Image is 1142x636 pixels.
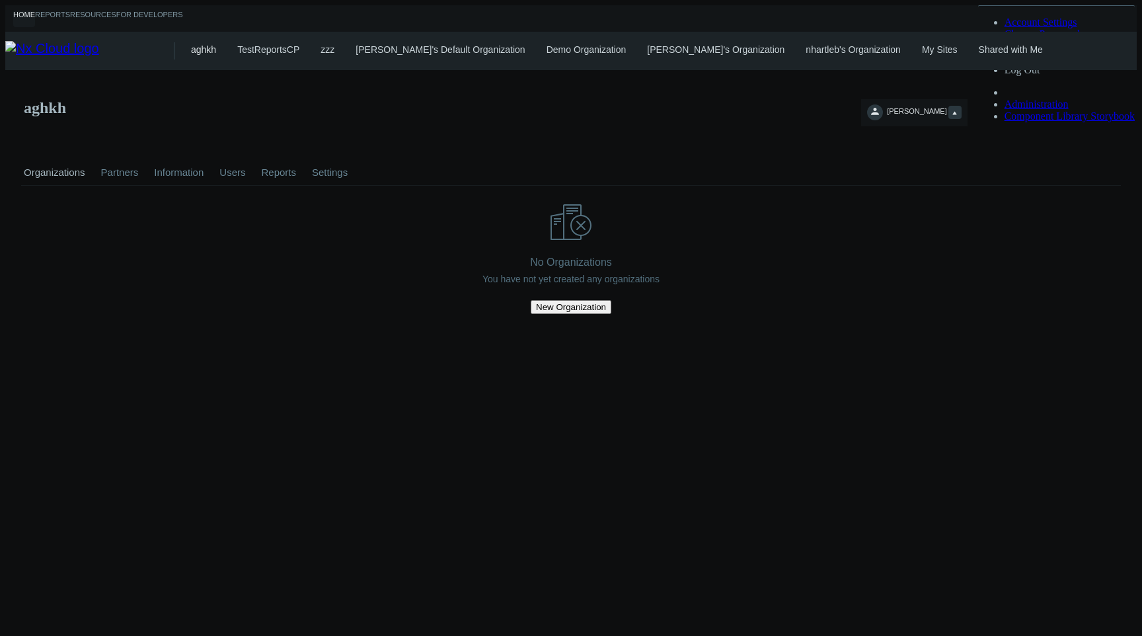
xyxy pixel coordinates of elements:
[806,44,901,55] a: nhartleb's Organization
[191,44,216,67] div: aghkh
[258,149,299,196] a: Reports
[1005,28,1080,40] a: Change Password
[530,257,612,268] div: No Organizations
[531,300,611,314] button: New Organization
[70,11,116,27] a: Resources
[356,44,525,55] a: [PERSON_NAME]'s Default Organization
[922,44,958,55] a: My Sites
[13,11,35,27] a: Home
[309,149,350,196] a: Settings
[647,44,784,55] a: [PERSON_NAME]'s Organization
[21,149,88,196] a: Organizations
[482,274,660,284] div: You have not yet created any organizations
[237,44,299,55] a: TestReportsCP
[151,149,206,196] a: Information
[547,44,627,55] a: Demo Organization
[98,149,141,196] a: Partners
[217,149,248,196] a: Users
[887,107,946,122] span: [PERSON_NAME]
[5,41,174,61] img: Nx Cloud logo
[24,99,66,117] h2: aghkh
[321,44,334,55] a: zzz
[861,99,967,126] button: [PERSON_NAME]
[1005,17,1077,28] a: Account Settings
[35,11,70,27] a: Reports
[116,11,183,27] a: For Developers
[979,44,1043,55] a: Shared with Me
[1005,110,1135,122] a: Component Library Storybook
[1005,99,1069,110] a: Administration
